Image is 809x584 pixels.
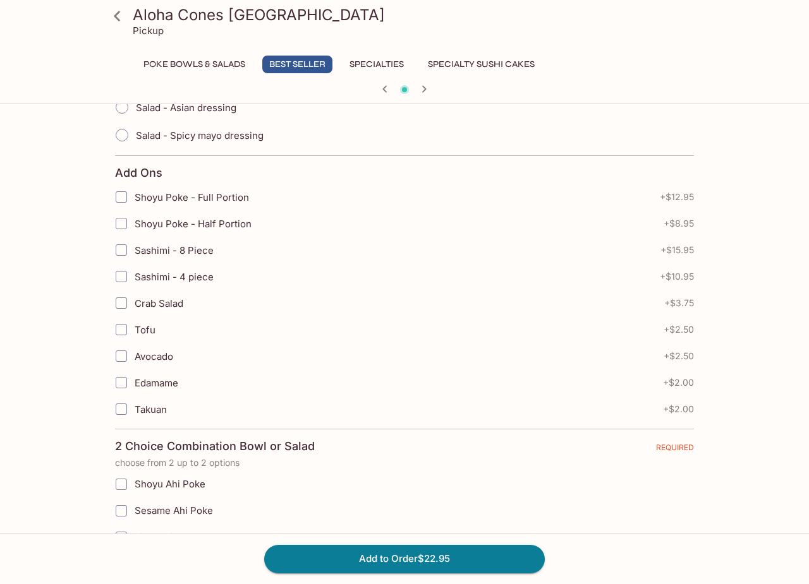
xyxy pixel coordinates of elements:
span: + $2.00 [663,404,694,414]
span: + $2.50 [664,325,694,335]
span: Shoyu Ahi Poke [135,478,205,490]
span: + $8.95 [664,218,694,229]
span: Avocado [135,350,173,362]
span: REQUIRED [656,443,694,457]
span: + $10.95 [660,271,694,282]
span: Shoyu Poke - Full Portion [135,191,249,203]
span: + $2.00 [663,378,694,388]
button: Specialties [343,56,411,73]
span: Salad - Spicy mayo dressing [136,129,264,141]
span: Sashimi - 8 Piece [135,244,214,256]
p: Pickup [133,25,164,37]
span: + $2.50 [664,351,694,361]
span: + $15.95 [660,245,694,255]
h4: Add Ons [115,166,162,180]
button: Poke Bowls & Salads [137,56,252,73]
span: Shoyu Poke - Half Portion [135,218,252,230]
span: Edamame [135,377,178,389]
button: Specialty Sushi Cakes [421,56,542,73]
p: choose from 2 up to 2 options [115,458,694,468]
span: Tofu [135,324,155,336]
h3: Aloha Cones [GEOGRAPHIC_DATA] [133,5,698,25]
button: Add to Order$22.95 [264,545,545,573]
h4: 2 Choice Combination Bowl or Salad [115,439,315,453]
span: Crab Salad [135,297,183,309]
span: + $12.95 [660,192,694,202]
span: Sesame Ahi Poke [135,504,213,516]
span: Sashimi - 4 piece [135,271,214,283]
span: + $3.75 [664,298,694,308]
span: Takuan [135,403,167,415]
span: Salad - Asian dressing [136,102,236,114]
span: Limu Ahi Poke [135,531,198,543]
button: Best Seller [262,56,332,73]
